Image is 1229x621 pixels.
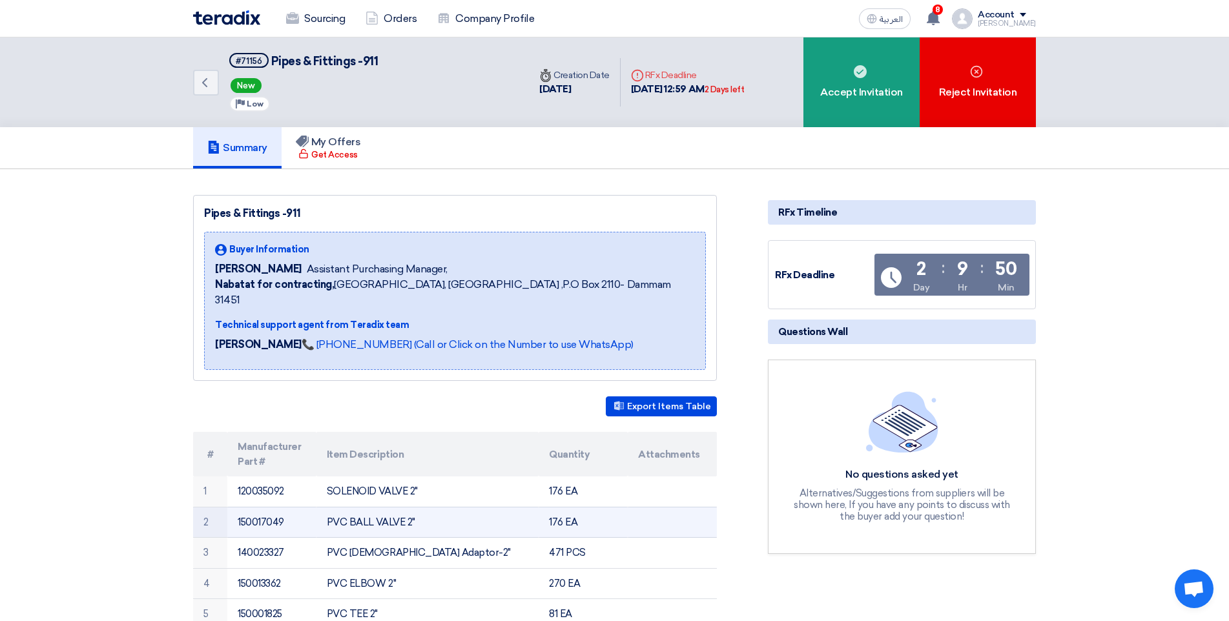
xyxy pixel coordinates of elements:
[539,476,628,507] td: 176 EA
[316,538,539,569] td: PVC [DEMOGRAPHIC_DATA] Adaptor-2"
[539,568,628,599] td: 270 EA
[942,256,945,280] div: :
[920,37,1036,127] div: Reject Invitation
[980,256,984,280] div: :
[427,5,544,33] a: Company Profile
[215,261,302,277] span: [PERSON_NAME]
[316,476,539,507] td: SOLENOID VALVE 2"
[215,277,695,308] span: [GEOGRAPHIC_DATA], [GEOGRAPHIC_DATA] ,P.O Box 2110- Dammam 31451
[282,127,375,168] a: My Offers Get Access
[978,10,1015,21] div: Account
[307,261,448,277] span: Assistant Purchasing Manager,
[227,568,316,599] td: 150013362
[193,507,227,538] td: 2
[631,82,745,97] div: [DATE] 12:59 AM
[705,83,745,96] div: 2 Days left
[193,568,227,599] td: 4
[193,10,260,25] img: Teradix logo
[792,487,1012,522] div: Alternatives/Suggestions from suppliers will be shown here, If you have any points to discuss wit...
[539,507,628,538] td: 176 EA
[193,476,227,507] td: 1
[995,260,1017,278] div: 50
[215,338,302,351] strong: [PERSON_NAME]
[227,432,316,476] th: Manufacturer Part #
[778,325,847,339] span: Questions Wall
[866,391,938,452] img: empty_state_list.svg
[792,468,1012,482] div: No questions asked yet
[933,5,943,15] span: 8
[207,141,267,154] h5: Summary
[298,148,357,161] div: Get Access
[231,78,262,93] span: New
[859,8,911,29] button: العربية
[998,281,1015,294] div: Min
[539,538,628,569] td: 471 PCS
[316,507,539,538] td: PVC BALL VALVE 2"
[916,260,926,278] div: 2
[227,538,316,569] td: 140023327
[539,432,628,476] th: Quantity
[355,5,427,33] a: Orders
[215,318,695,332] div: Technical support agent from Teradix team
[316,568,539,599] td: PVC ELBOW 2"
[1175,569,1214,608] a: Open chat
[215,278,334,290] b: Nabatat for contracting,
[227,476,316,507] td: 120035092
[296,136,361,148] h5: My Offers
[193,432,227,476] th: #
[276,5,355,33] a: Sourcing
[768,200,1036,225] div: RFx Timeline
[227,507,316,538] td: 150017049
[204,206,706,221] div: Pipes & Fittings -911
[775,268,872,283] div: RFx Deadline
[316,432,539,476] th: Item Description
[539,68,610,82] div: Creation Date
[271,54,378,68] span: Pipes & Fittings -911
[952,8,973,29] img: profile_test.png
[247,99,263,108] span: Low
[606,396,717,416] button: Export Items Table
[302,338,634,351] a: 📞 [PHONE_NUMBER] (Call or Click on the Number to use WhatsApp)
[880,15,903,24] span: العربية
[236,57,262,65] div: #71156
[978,20,1036,27] div: [PERSON_NAME]
[193,127,282,168] a: Summary
[958,281,967,294] div: Hr
[193,538,227,569] td: 3
[229,53,378,69] h5: Pipes & Fittings -911
[229,243,309,256] span: Buyer Information
[628,432,717,476] th: Attachments
[913,281,930,294] div: Day
[803,37,920,127] div: Accept Invitation
[957,260,968,278] div: 9
[631,68,745,82] div: RFx Deadline
[539,82,610,97] div: [DATE]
